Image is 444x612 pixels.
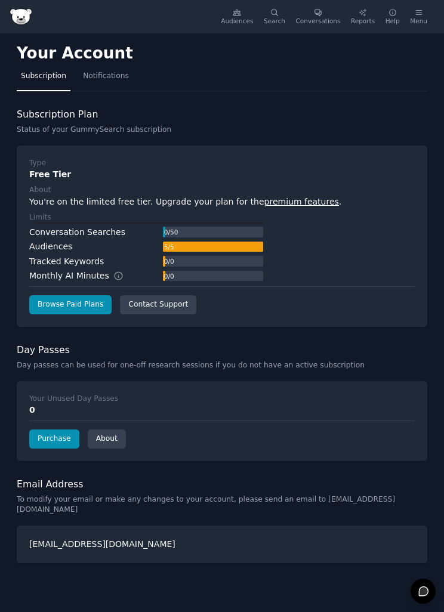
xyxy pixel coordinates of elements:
div: 0 [29,404,415,416]
div: Tracked Keywords [29,255,104,268]
div: Menu [410,17,427,25]
div: Reports [351,17,375,25]
a: Contact Support [120,295,196,314]
a: Purchase [29,429,79,449]
img: GummySearch logo [10,8,32,25]
div: Your Unused Day Passes [29,394,118,404]
div: You're on the limited free tier. Upgrade your plan for the . [29,196,415,208]
p: Day passes can be used for one-off research sessions if you do not have an active subscription [17,360,427,371]
a: Help [381,4,404,29]
div: Search [264,17,285,25]
a: Notifications [79,67,133,91]
a: Browse Paid Plans [29,295,112,314]
h3: Subscription Plan [17,108,427,120]
div: 0 / 50 [163,227,179,237]
div: 0 / 0 [163,271,175,282]
div: 5 / 5 [163,242,175,252]
div: Help [386,17,400,25]
div: Audiences [221,17,253,25]
h2: Your Account [17,44,133,63]
span: Subscription [21,71,66,82]
a: About [88,429,126,449]
a: Subscription [17,67,70,91]
div: Audiences [29,240,72,253]
a: Reports [347,4,379,29]
span: Notifications [83,71,129,82]
button: Menu [406,4,431,29]
h3: Day Passes [17,344,427,356]
div: Conversations [296,17,341,25]
div: Conversation Searches [29,226,125,239]
p: To modify your email or make any changes to your account, please send an email to [EMAIL_ADDRESS]... [17,494,427,515]
div: Monthly AI Minutes [29,270,136,282]
a: premium features [264,197,339,206]
div: 0 / 0 [163,256,175,267]
a: Search [260,4,289,29]
div: Free Tier [29,168,415,181]
div: Type [29,158,46,169]
div: Limits [29,212,51,223]
a: Audiences [217,4,257,29]
div: [EMAIL_ADDRESS][DOMAIN_NAME] [17,526,427,563]
a: Conversations [292,4,345,29]
p: Status of your GummySearch subscription [17,125,427,135]
h3: Email Address [17,478,427,490]
div: About [29,185,51,196]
